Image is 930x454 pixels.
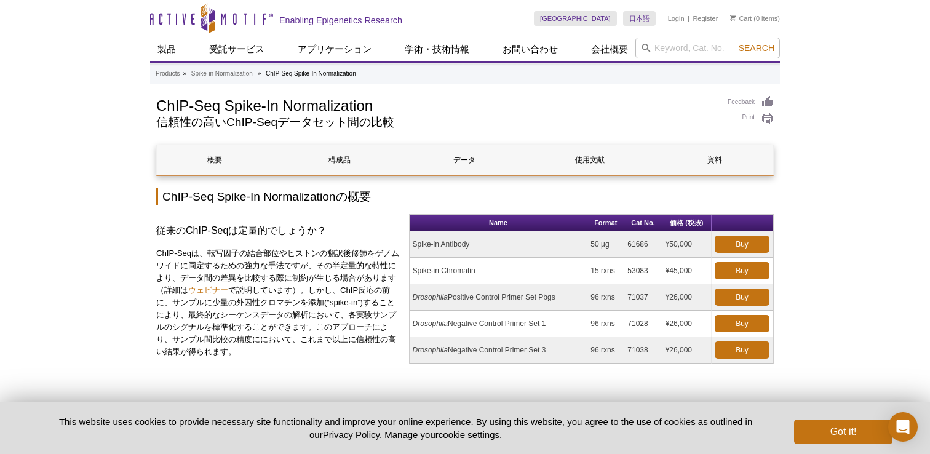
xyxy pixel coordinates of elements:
i: Drosophila [413,346,448,354]
a: 日本語 [623,11,656,26]
a: 会社概要 [584,38,635,61]
td: 53083 [624,258,662,284]
button: Search [735,42,778,54]
li: | [688,11,690,26]
h2: 信頼性の高いChIP-Seqデータセット間の比較 [156,117,715,128]
td: Positive Control Primer Set Pbgs [410,284,588,311]
td: 71038 [624,337,662,364]
a: 受託サービス [202,38,272,61]
a: Cart [730,14,752,23]
h2: ChIP-Seq Spike-In Normalizationの概要 [156,188,774,205]
th: Cat No. [624,215,662,231]
td: ¥45,000 [662,258,712,284]
h3: 従来のChIP-Seqは定量的でしょうか？ [156,223,400,238]
td: 96 rxns [587,337,624,364]
th: Format [587,215,624,231]
input: Keyword, Cat. No. [635,38,780,58]
td: 96 rxns [587,284,624,311]
a: Buy [715,236,769,253]
a: Feedback [728,95,774,109]
a: [GEOGRAPHIC_DATA] [534,11,617,26]
a: お問い合わせ [495,38,565,61]
a: Register [693,14,718,23]
td: 96 rxns [587,311,624,337]
td: ¥26,000 [662,311,712,337]
i: Drosophila [413,319,448,328]
a: ウェビナー [188,285,228,295]
li: (0 items) [730,11,780,26]
td: Negative Control Primer Set 1 [410,311,588,337]
li: ChIP-Seq Spike-In Normalization [266,70,356,77]
a: Buy [715,262,769,279]
a: Privacy Policy [323,429,380,440]
td: ¥26,000 [662,337,712,364]
a: データ [407,145,522,175]
td: 71037 [624,284,662,311]
a: アプリケーション [290,38,379,61]
a: 構成品 [282,145,397,175]
button: Got it! [794,420,892,444]
th: 価格 (税抜) [662,215,712,231]
td: 71028 [624,311,662,337]
h2: Enabling Epigenetics Research [279,15,402,26]
i: Drosophila [413,293,448,301]
a: Products [156,68,180,79]
a: Login [668,14,685,23]
a: 概要 [157,145,272,175]
td: ¥26,000 [662,284,712,311]
a: 学術・技術情報 [397,38,477,61]
td: Spike-in Chromatin [410,258,588,284]
h1: ChIP-Seq Spike-In Normalization [156,95,715,114]
td: Negative Control Primer Set 3 [410,337,588,364]
li: » [183,70,186,77]
div: Open Intercom Messenger [888,412,918,442]
button: cookie settings [439,429,499,440]
td: Spike-in Antibody [410,231,588,258]
li: » [258,70,261,77]
a: Buy [715,341,769,359]
span: Search [739,43,774,53]
a: 使用文献 [532,145,648,175]
td: 61686 [624,231,662,258]
p: This website uses cookies to provide necessary site functionality and improve your online experie... [38,415,774,441]
p: ChIP-Seqは、転写因子の結合部位やヒストンの翻訳後修飾をゲノムワイドに同定するための強力な手法ですが、その半定量的な特性により、データ間の差異を比較する際に制約が生じる場合があります（詳細... [156,247,400,358]
a: Spike-in Normalization [191,68,253,79]
a: Print [728,112,774,125]
th: Name [410,215,588,231]
td: ¥50,000 [662,231,712,258]
a: Buy [715,289,769,306]
a: Buy [715,315,769,332]
img: Your Cart [730,15,736,21]
td: 15 rxns [587,258,624,284]
td: 50 µg [587,231,624,258]
a: 資料 [657,145,773,175]
a: 製品 [150,38,183,61]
